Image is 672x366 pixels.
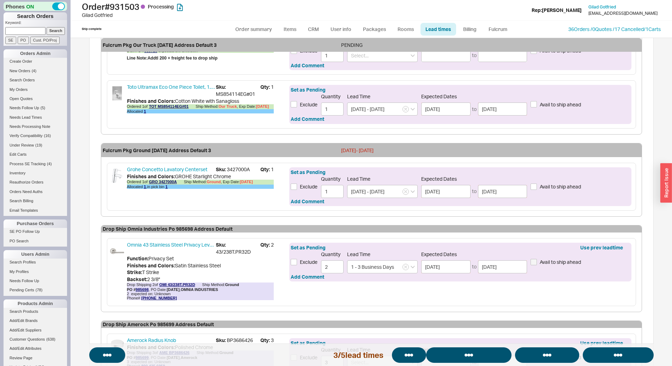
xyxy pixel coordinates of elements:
b: Qty: [260,242,270,248]
b: Finishes and Colors : [127,173,175,179]
a: New Orders(4) [4,67,67,75]
b: PO # [127,287,149,292]
span: Drop Ship Amerock Po 985699 Address Default [103,321,371,328]
b: Our Truck [218,104,237,108]
a: CRM [303,23,324,36]
span: ( 4 ) [47,162,52,166]
span: Privacy Set [149,255,174,261]
span: Exclude [300,259,317,266]
span: Under Review [10,143,34,147]
div: Line Note: Addtl 200 + freight fee to drop ship [127,56,274,61]
span: Lead Time [347,176,370,182]
div: Ship complete [82,27,102,31]
span: Customer Questions [10,337,45,341]
a: Fulcrum [484,23,513,36]
b: Qty: [260,337,270,343]
input: Quantity [321,49,344,62]
input: Quantity [321,260,344,273]
span: ( 4 ) [32,69,36,73]
a: Needs Follow Up [4,277,67,285]
span: ( 638 ) [46,337,55,341]
a: 985698 [136,287,149,292]
span: Fulcrum Pkg Ground [DATE] Address Default 3 [103,147,337,154]
span: 3 [260,337,274,344]
a: Lead times [420,23,456,36]
a: Gilad Gotfried [588,5,616,10]
span: Drop Ship Omnia Industries Po 985698 Address Default [103,225,371,232]
span: ( 16 ) [44,134,51,138]
div: Orders Admin [4,49,67,58]
span: Cotton White with Sanagloss [175,98,239,104]
a: 1 [165,185,168,189]
a: OMI 43/238T.PR32D [159,283,195,287]
input: Avail to ship ahead [531,101,537,107]
p: Keyword: [5,20,67,27]
span: MS854114EG#01 [216,83,260,97]
a: Verify Compatibility(16) [4,132,67,139]
input: Cust. PO/Proj [30,37,60,44]
span: GROHE Starlight Chrome [175,173,231,179]
a: Add/Edit Attributes [4,345,67,352]
span: Needs Follow Up [10,106,39,110]
div: Rep: [PERSON_NAME] [532,7,582,14]
input: Select... [347,49,418,62]
span: expected on: Unknown [127,292,274,296]
a: User info [325,23,357,36]
a: Amerock Radius Knob [127,337,216,344]
h1: Search Orders [4,12,67,20]
img: 254788 [110,169,124,183]
span: Verify Compatibility [10,134,43,138]
a: Rooms [393,23,419,36]
input: Quantity [321,185,344,198]
span: New Orders [10,69,30,73]
span: Exclude [300,183,317,190]
a: PO Search [4,237,67,245]
div: [EMAIL_ADDRESS][DOMAIN_NAME] [588,11,658,16]
a: SE PO Follow Up [4,228,67,235]
span: ON [26,3,34,10]
button: Add Comment [291,62,324,69]
div: Phones [4,2,67,11]
a: Billing [458,23,482,36]
div: , Exp Date: [221,180,253,185]
b: Function : [127,255,149,261]
img: Polished-Chrome_Knob_Allison-by-Amerock_Cabinet-Hardware_Radius_BP3686426_Silo-Lit_20_fttm4s [110,340,124,354]
input: Exclude [291,184,297,190]
div: to [472,52,477,59]
a: Add/Edit Suppliers [4,327,67,334]
span: Avail to ship ahead [540,101,581,108]
span: Expected Dates [421,251,527,258]
span: 1 [260,166,274,173]
div: , PO Date: , [127,287,218,292]
input: Avail to ship ahead [531,259,537,265]
input: Search [47,27,65,35]
span: Fulcrum Pkg Our Truck [DATE] Address Default 3 [103,42,337,49]
svg: open menu [411,54,415,57]
b: Sku: [216,166,226,172]
button: Use prev leadtime [580,340,623,347]
a: Edit Carts [4,151,67,158]
a: Order summary [230,23,277,36]
input: Exclude [291,101,297,107]
div: , Exp Date: [237,104,269,109]
b: Qty: [260,166,270,172]
a: Create Order [4,58,67,65]
div: Allocated [127,109,274,113]
div: Gilad Gotfried [82,12,338,19]
button: Set as Pending [291,340,326,347]
span: Exclude [300,101,317,108]
a: Search Products [4,308,67,315]
span: Lead Time [347,251,370,257]
h1: Order # 931503 [82,2,338,12]
a: Packages [358,23,391,36]
span: 2 [127,292,130,296]
input: Exclude [291,259,297,265]
span: Quantity [321,251,344,258]
a: Pending Certs(78) [4,286,67,294]
input: PO [18,37,29,44]
a: Items [279,23,302,36]
span: 3427000A [216,166,260,173]
a: Under Review(19) [4,142,67,149]
span: Satin Stainless Steel [175,262,221,268]
b: Sku: [216,242,226,248]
